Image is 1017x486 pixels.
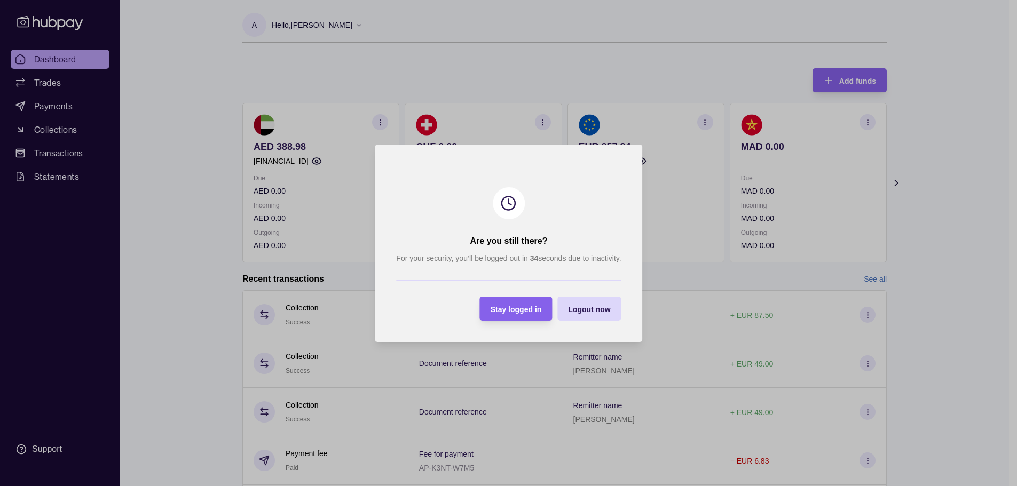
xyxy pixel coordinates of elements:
button: Logout now [557,297,621,321]
span: Stay logged in [490,305,541,313]
p: For your security, you’ll be logged out in seconds due to inactivity. [396,252,621,264]
strong: 34 [530,254,538,262]
span: Logout now [568,305,610,313]
h2: Are you still there? [470,235,547,247]
button: Stay logged in [479,297,552,321]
